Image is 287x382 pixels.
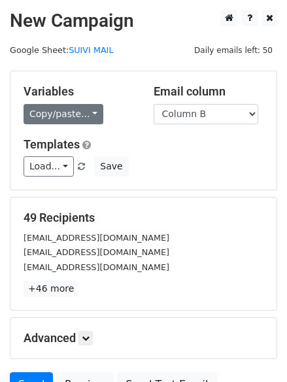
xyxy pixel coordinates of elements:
h5: Advanced [24,331,263,345]
a: Templates [24,137,80,151]
h2: New Campaign [10,10,277,32]
a: Copy/paste... [24,104,103,124]
div: Widget de chat [222,319,287,382]
small: [EMAIL_ADDRESS][DOMAIN_NAME] [24,262,169,272]
a: SUIVI MAIL [69,45,113,55]
a: +46 more [24,281,78,297]
a: Load... [24,156,74,177]
button: Save [94,156,128,177]
h5: 49 Recipients [24,211,263,225]
small: [EMAIL_ADDRESS][DOMAIN_NAME] [24,233,169,243]
iframe: Chat Widget [222,319,287,382]
span: Daily emails left: 50 [190,43,277,58]
small: Google Sheet: [10,45,113,55]
h5: Variables [24,84,134,99]
h5: Email column [154,84,264,99]
small: [EMAIL_ADDRESS][DOMAIN_NAME] [24,247,169,257]
a: Daily emails left: 50 [190,45,277,55]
